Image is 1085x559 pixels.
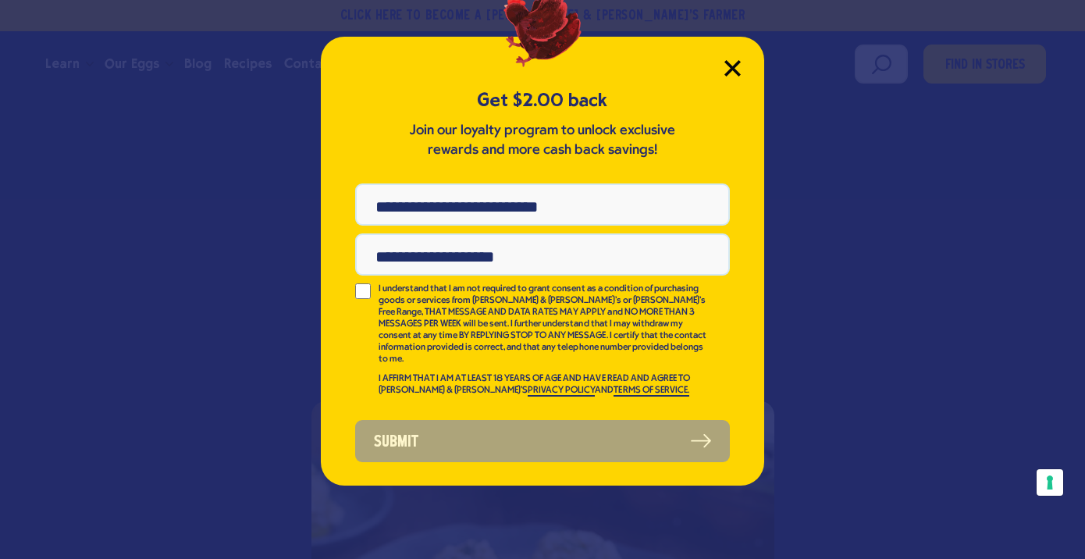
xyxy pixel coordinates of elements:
[614,386,688,397] a: TERMS OF SERVICE.
[355,283,371,299] input: I understand that I am not required to grant consent as a condition of purchasing goods or servic...
[355,87,730,113] h5: Get $2.00 back
[1037,469,1063,496] button: Your consent preferences for tracking technologies
[355,420,730,462] button: Submit
[724,60,741,77] button: Close Modal
[406,121,679,160] p: Join our loyalty program to unlock exclusive rewards and more cash back savings!
[379,283,708,365] p: I understand that I am not required to grant consent as a condition of purchasing goods or servic...
[528,386,595,397] a: PRIVACY POLICY
[379,373,708,397] p: I AFFIRM THAT I AM AT LEAST 18 YEARS OF AGE AND HAVE READ AND AGREE TO [PERSON_NAME] & [PERSON_NA...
